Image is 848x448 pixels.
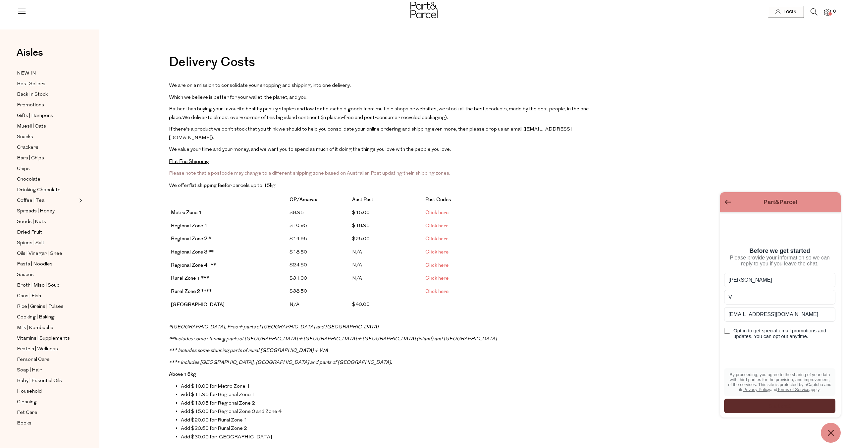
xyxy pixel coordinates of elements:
[425,196,451,203] strong: Post Codes
[17,250,62,258] span: Oils | Vinegar | Ghee
[17,80,77,88] a: Best Sellers
[169,147,451,152] span: We value your time and your money, and we want you to spend as much of it doing the things you lo...
[17,165,77,173] a: Chips
[290,250,307,255] span: $18.50
[17,388,42,396] span: Household
[352,302,370,307] span: $ 40.00
[78,196,82,204] button: Expand/Collapse Coffee | Tea
[350,272,423,285] td: N/A
[171,249,214,255] b: Regional Zone 3 **
[17,377,77,385] a: Baby | Essential Oils
[17,122,77,131] a: Muesli | Oats
[176,399,604,408] li: Add $13.95 for Regional Zone 2
[176,391,604,399] li: Add $11.95 for Regional Zone 1
[169,127,572,140] span: If there’s a product we don’t stock that you think we should to help you consolidate your online ...
[17,313,54,321] span: Cooking | Baking
[17,196,77,205] a: Coffee | Tea
[176,408,604,416] li: Add $15.00 for Regional Zone 3 and Zone 4
[425,235,449,242] a: Click here
[169,360,392,365] span: **** Includes [GEOGRAPHIC_DATA], [GEOGRAPHIC_DATA] and parts of [GEOGRAPHIC_DATA].
[169,348,328,353] span: *** Includes some stunning parts of rural [GEOGRAPHIC_DATA] + WA
[425,275,449,282] a: Click here
[17,229,42,237] span: Dried Fruit
[17,123,46,131] span: Muesli | Oats
[17,133,33,141] span: Snacks
[782,9,796,15] span: Login
[169,183,277,188] span: We offer for parcels up to 15kg.
[17,419,77,427] a: Books
[17,69,77,78] a: NEW IN
[17,239,77,247] a: Spices | Salt
[290,196,317,203] strong: CP/Amarax
[350,219,423,233] td: $18.95
[17,90,77,99] a: Back In Stock
[17,303,64,311] span: Rice | Grains | Pulses
[17,324,77,332] a: Milk | Kombucha
[17,239,44,247] span: Spices | Salt
[350,206,423,220] td: $15.00
[17,165,30,173] span: Chips
[171,209,202,216] strong: Metro Zone 1
[17,207,55,215] span: Spreads | Honey
[17,282,60,290] span: Broth | Miso | Soup
[17,356,50,364] span: Personal Care
[169,56,604,75] h1: Delivery Costs
[17,345,58,353] span: Protein | Wellness
[17,271,77,279] a: Sauces
[17,345,77,353] a: Protein | Wellness
[831,9,837,15] span: 0
[17,207,77,215] a: Spreads | Honey
[171,235,211,242] b: Regional Zone 2 *
[17,409,77,417] a: Pet Care
[17,420,31,427] span: Books
[17,366,77,374] a: Soap | Hair
[17,154,77,162] a: Bars | Chips
[425,249,449,255] span: Click here
[176,416,604,425] li: Add $20.00 for Rural Zone 1
[352,196,373,203] strong: Aust Post
[17,335,70,343] span: Vitamins | Supplements
[288,233,350,246] td: $14.95
[17,48,43,64] a: Aisles
[17,366,42,374] span: Soap | Hair
[17,112,77,120] a: Gifts | Hampers
[17,176,40,184] span: Chocolate
[17,175,77,184] a: Chocolate
[171,275,209,282] strong: Rural Zone 1 ***
[425,222,449,229] a: Click here
[176,382,604,391] li: Add $10.00 for Metro Zone 1
[169,107,589,120] span: Rather than buying your favourite healthy pantry staples and low tox household goods from multipl...
[174,337,497,342] span: Includes some stunning parts of [GEOGRAPHIC_DATA] + [GEOGRAPHIC_DATA] + [GEOGRAPHIC_DATA] (inland...
[425,288,449,295] span: Click here
[288,259,350,272] td: $24.50
[17,377,62,385] span: Baby | Essential Oils
[17,144,38,152] span: Crackers
[17,324,53,332] span: Milk | Kombucha
[17,398,77,406] a: Cleaning
[718,192,843,443] inbox-online-store-chat: Shopify online store chat
[17,101,44,109] span: Promotions
[17,70,36,78] span: NEW IN
[17,218,46,226] span: Seeds | Nuts
[17,91,48,99] span: Back In Stock
[17,143,77,152] a: Crackers
[176,424,604,433] li: Add $23.50 for Rural Zone 2
[169,171,450,176] span: Please note that a postcode may change to a different shipping zone based on Australian Post upda...
[17,260,53,268] span: Pasta | Noodles
[17,133,77,141] a: Snacks
[288,206,350,220] td: $8.95
[17,313,77,321] a: Cooking | Baking
[425,209,449,216] a: Click here
[171,301,225,308] strong: [GEOGRAPHIC_DATA]
[17,154,44,162] span: Bars | Chips
[17,303,77,311] a: Rice | Grains | Pulses
[425,262,449,269] span: Click here
[176,433,604,442] li: Add $30.00 for [GEOGRAPHIC_DATA]
[17,409,37,417] span: Pet Care
[17,334,77,343] a: Vitamins | Supplements
[17,292,41,300] span: Cans | Fish
[290,276,307,281] span: $31.00
[17,387,77,396] a: Household
[410,2,438,18] img: Part&Parcel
